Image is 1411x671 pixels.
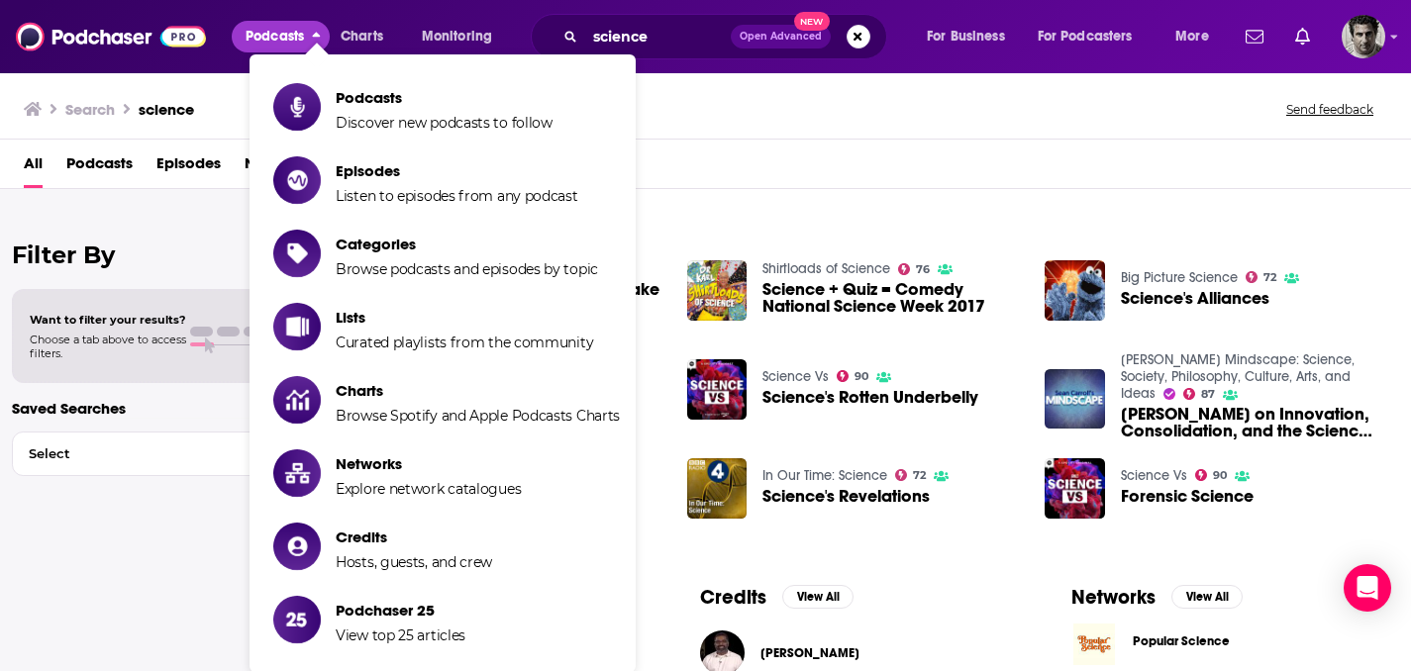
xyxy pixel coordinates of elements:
a: All [24,147,43,188]
span: Monitoring [422,23,492,50]
span: For Business [927,23,1005,50]
span: [PERSON_NAME] [760,645,859,661]
span: Hosts, guests, and crew [336,553,492,571]
button: open menu [408,21,518,52]
button: Select [12,431,284,476]
a: 72 [1246,271,1276,283]
a: In Our Time: Science [762,467,887,484]
img: Forensic Science [1045,458,1105,519]
h3: science [139,100,194,119]
button: close menu [232,21,330,52]
span: Listen to episodes from any podcast [336,187,578,205]
a: Science's Rotten Underbelly [687,359,748,420]
button: Show profile menu [1342,15,1385,58]
span: 76 [916,265,930,274]
span: 90 [855,372,868,381]
img: Science's Revelations [687,458,748,519]
a: Kishore Hari [760,645,859,661]
a: 90 [1195,469,1227,481]
span: Podcasts [336,88,553,107]
a: Show notifications dropdown [1238,20,1271,53]
a: Charts [328,21,395,52]
span: Charts [336,381,620,400]
img: Science + Quiz = Comedy National Science Week 2017 [687,260,748,321]
span: [PERSON_NAME] on Innovation, Consolidation, and the Science of Science [1121,406,1379,439]
span: Choose a tab above to access filters. [30,333,186,360]
a: Episodes [156,147,221,188]
span: View top 25 articles [336,626,465,644]
h2: Networks [1071,585,1156,610]
input: Search podcasts, credits, & more... [585,21,731,52]
h3: Search [65,100,115,119]
div: Open Intercom Messenger [1344,564,1391,612]
span: For Podcasters [1038,23,1133,50]
h2: Filter By [12,240,284,269]
span: Networks [336,454,521,473]
a: Popular Science logoPopular Science [1071,622,1379,667]
span: Discover new podcasts to follow [336,114,553,132]
a: Forensic Science [1121,488,1254,505]
a: 72 [895,469,926,481]
span: Science's Revelations [762,488,930,505]
a: 87 [1183,388,1215,400]
img: User Profile [1342,15,1385,58]
a: 76 [898,263,930,275]
button: Send feedback [1280,101,1379,118]
a: Science Vs [1121,467,1187,484]
span: 72 [913,471,926,480]
a: Podcasts [66,147,133,188]
button: open menu [1025,21,1161,52]
span: 90 [1213,471,1227,480]
a: Networks [245,147,311,188]
a: Science Vs [762,368,829,385]
p: Saved Searches [12,399,284,418]
a: Science + Quiz = Comedy National Science Week 2017 [762,281,1021,315]
a: 90 [837,370,868,382]
a: Science's Rotten Underbelly [762,389,978,406]
span: Logged in as GaryR [1342,15,1385,58]
span: New [794,12,830,31]
span: Lists [336,308,593,327]
span: More [1175,23,1209,50]
button: View All [1171,585,1243,609]
span: Explore network catalogues [336,480,521,498]
button: View All [782,585,854,609]
a: Big Picture Science [1121,269,1238,286]
img: Podchaser - Follow, Share and Rate Podcasts [16,18,206,55]
a: NetworksView All [1071,585,1243,610]
span: 87 [1201,390,1215,399]
div: Search podcasts, credits, & more... [550,14,906,59]
button: Open AdvancedNew [731,25,831,48]
img: Popular Science logo [1071,622,1117,667]
button: open menu [913,21,1030,52]
img: Science's Alliances [1045,260,1105,321]
span: Want to filter your results? [30,313,186,327]
span: Episodes [336,161,578,180]
span: Curated playlists from the community [336,334,593,351]
a: James Evans on Innovation, Consolidation, and the Science of Science [1121,406,1379,439]
span: Charts [341,23,383,50]
a: Sean Carroll's Mindscape: Science, Society, Philosophy, Culture, Arts, and Ideas [1121,351,1355,402]
a: Science's Alliances [1121,290,1269,307]
span: Open Advanced [740,32,822,42]
span: Credits [336,527,492,546]
h2: Credits [700,585,766,610]
span: Podcasts [246,23,304,50]
img: James Evans on Innovation, Consolidation, and the Science of Science [1045,369,1105,430]
button: open menu [1161,21,1234,52]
